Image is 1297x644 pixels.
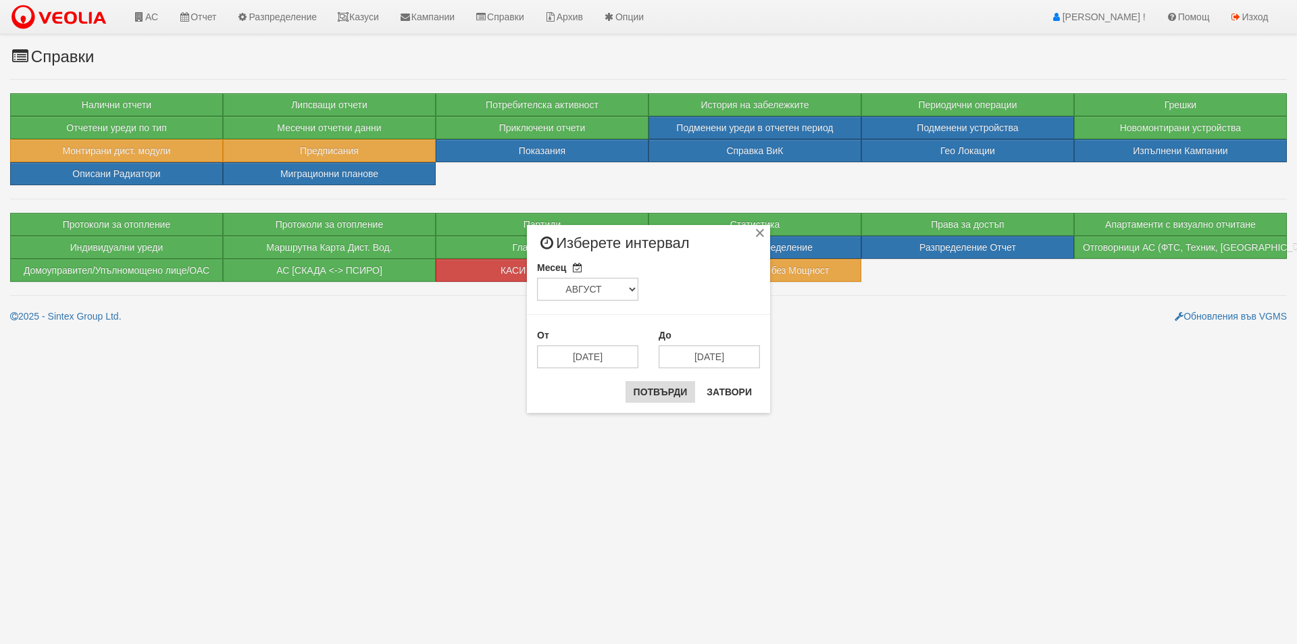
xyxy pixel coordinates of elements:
[753,228,767,242] div: ×
[537,235,690,260] span: Изберете интервал
[659,328,671,342] label: До
[537,261,566,274] label: Месец
[626,381,696,403] button: Потвърди
[698,381,760,403] button: Затвори
[537,328,549,342] label: От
